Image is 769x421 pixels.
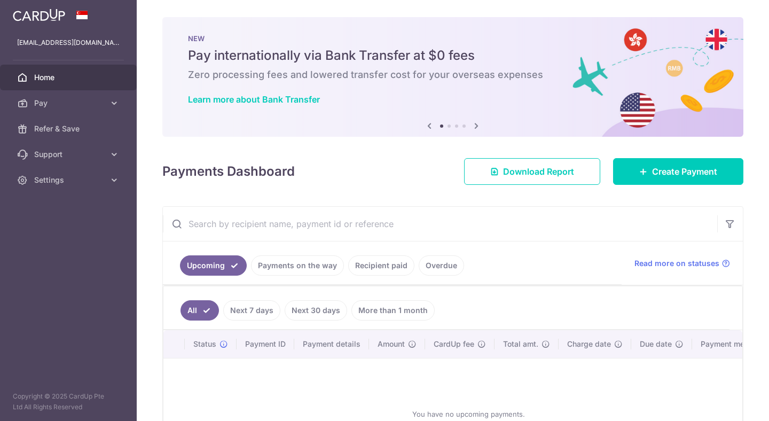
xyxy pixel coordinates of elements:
a: Download Report [464,158,600,185]
a: Overdue [419,255,464,276]
a: More than 1 month [351,300,435,321]
span: Total amt. [503,339,538,349]
span: Home [34,72,105,83]
a: Create Payment [613,158,743,185]
a: Next 30 days [285,300,347,321]
span: Settings [34,175,105,185]
span: Status [193,339,216,349]
span: Support [34,149,105,160]
a: Upcoming [180,255,247,276]
img: CardUp [13,9,65,21]
h4: Payments Dashboard [162,162,295,181]
a: Learn more about Bank Transfer [188,94,320,105]
h5: Pay internationally via Bank Transfer at $0 fees [188,47,718,64]
span: Refer & Save [34,123,105,134]
th: Payment details [294,330,369,358]
span: CardUp fee [434,339,474,349]
a: Recipient paid [348,255,414,276]
span: Download Report [503,165,574,178]
span: Amount [378,339,405,349]
a: Next 7 days [223,300,280,321]
p: [EMAIL_ADDRESS][DOMAIN_NAME] [17,37,120,48]
p: NEW [188,34,718,43]
a: All [181,300,219,321]
a: Payments on the way [251,255,344,276]
input: Search by recipient name, payment id or reference [163,207,717,241]
span: Help [25,7,46,17]
h6: Zero processing fees and lowered transfer cost for your overseas expenses [188,68,718,81]
a: Read more on statuses [634,258,730,269]
span: Read more on statuses [634,258,719,269]
th: Payment ID [237,330,294,358]
span: Charge date [567,339,611,349]
span: Due date [640,339,672,349]
span: Pay [34,98,105,108]
span: Create Payment [652,165,717,178]
img: Bank transfer banner [162,17,743,137]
